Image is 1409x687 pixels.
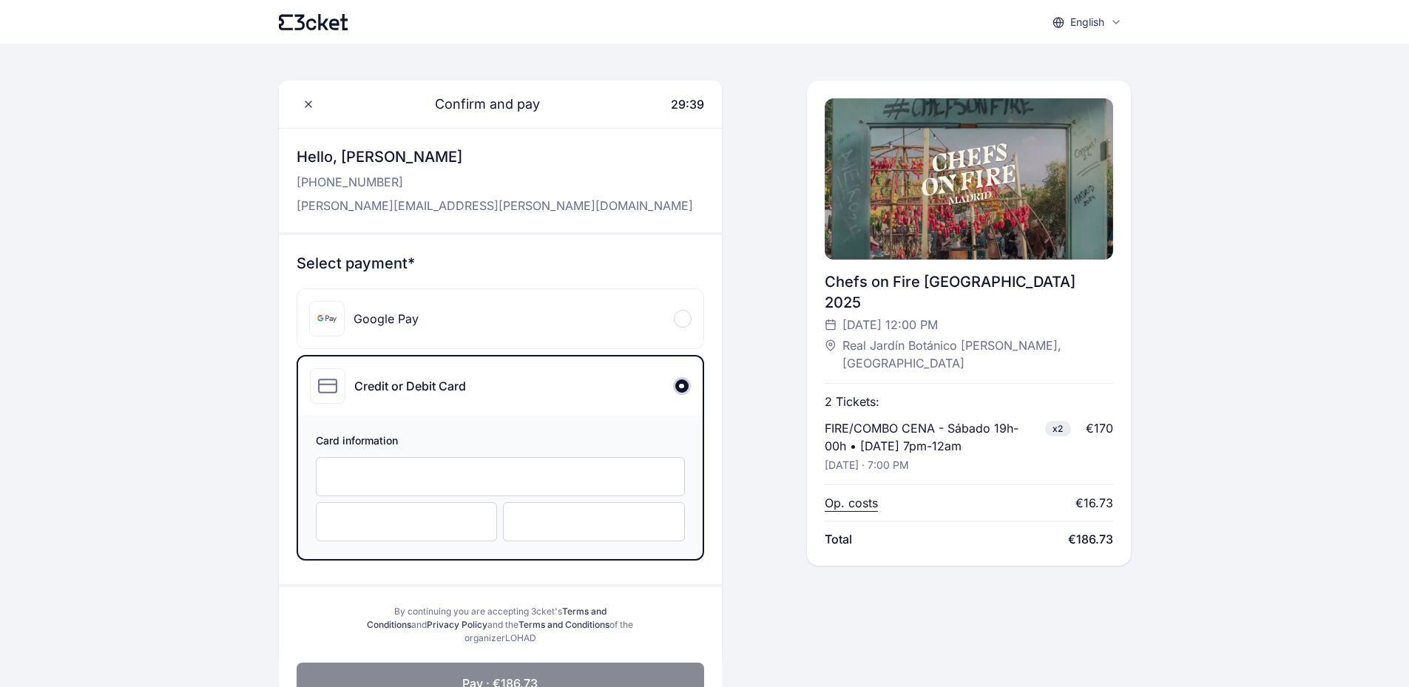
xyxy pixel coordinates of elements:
[1075,494,1113,512] div: €16.73
[518,619,609,630] a: Terms and Conditions
[825,393,879,410] p: 2 Tickets:
[842,336,1098,372] span: Real Jardín Botánico [PERSON_NAME], [GEOGRAPHIC_DATA]
[825,458,909,473] p: [DATE] · 7:00 PM
[354,310,419,328] div: Google Pay
[671,97,704,112] span: 29:39
[825,494,878,512] p: Op. costs
[331,470,669,484] iframe: Secure card number input frame
[842,316,938,334] span: [DATE] 12:00 PM
[316,433,685,451] span: Card information
[1045,421,1071,436] span: x2
[331,515,482,529] iframe: Secure expiration date input frame
[427,619,487,630] a: Privacy Policy
[825,271,1113,313] div: Chefs on Fire [GEOGRAPHIC_DATA] 2025
[825,419,1039,455] p: FIRE/COMBO CENA - Sábado 19h-00h • [DATE] 7pm-12am
[417,94,540,115] span: Confirm and pay
[518,515,669,529] iframe: Secure CVC input frame
[297,173,693,191] p: [PHONE_NUMBER]
[1070,15,1104,30] p: English
[1068,530,1113,548] span: €186.73
[362,605,639,645] div: By continuing you are accepting 3cket's and and the of the organizer
[825,530,852,548] span: Total
[354,377,466,395] div: Credit or Debit Card
[505,632,536,643] span: LOHAD
[297,197,693,214] p: [PERSON_NAME][EMAIL_ADDRESS][PERSON_NAME][DOMAIN_NAME]
[297,253,704,274] h3: Select payment*
[297,146,693,167] h3: Hello, [PERSON_NAME]
[1086,419,1113,437] div: €170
